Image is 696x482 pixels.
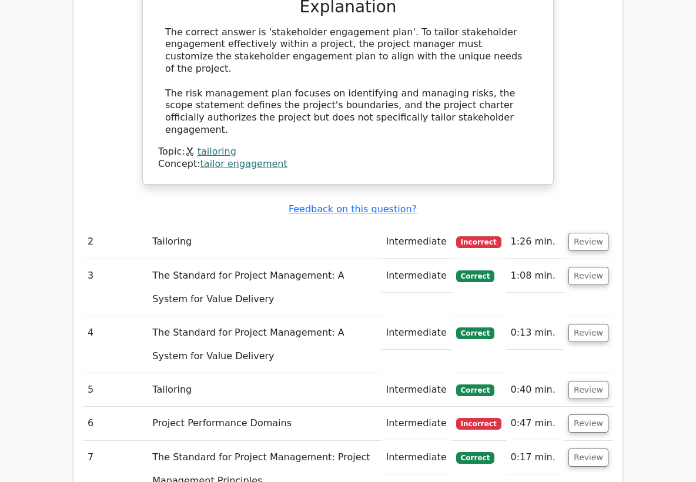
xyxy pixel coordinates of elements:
[568,233,608,251] button: Review
[568,267,608,285] button: Review
[456,327,494,339] span: Correct
[506,407,564,440] td: 0:47 min.
[456,384,494,396] span: Correct
[165,26,531,136] div: The correct answer is 'stakeholder engagement plan'. To tailor stakeholder engagement effectively...
[568,381,608,399] button: Review
[568,324,608,342] button: Review
[506,373,564,407] td: 0:40 min.
[568,414,608,433] button: Review
[382,441,451,474] td: Intermediate
[148,259,381,316] td: The Standard for Project Management: A System for Value Delivery
[83,225,148,259] td: 2
[456,236,501,248] span: Incorrect
[456,418,501,430] span: Incorrect
[148,316,381,373] td: The Standard for Project Management: A System for Value Delivery
[158,158,538,170] div: Concept:
[198,146,236,157] a: tailoring
[568,448,608,467] button: Review
[83,407,148,440] td: 6
[83,373,148,407] td: 5
[148,407,381,440] td: Project Performance Domains
[506,225,564,259] td: 1:26 min.
[506,259,564,293] td: 1:08 min.
[200,158,287,169] a: tailor engagement
[148,373,381,407] td: Tailoring
[382,407,451,440] td: Intermediate
[83,316,148,373] td: 4
[148,225,381,259] td: Tailoring
[456,452,494,464] span: Correct
[506,316,564,350] td: 0:13 min.
[506,441,564,474] td: 0:17 min.
[382,316,451,350] td: Intermediate
[382,373,451,407] td: Intermediate
[158,146,538,158] div: Topic:
[289,203,417,215] a: Feedback on this question?
[83,259,148,316] td: 3
[382,225,451,259] td: Intermediate
[456,270,494,282] span: Correct
[382,259,451,293] td: Intermediate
